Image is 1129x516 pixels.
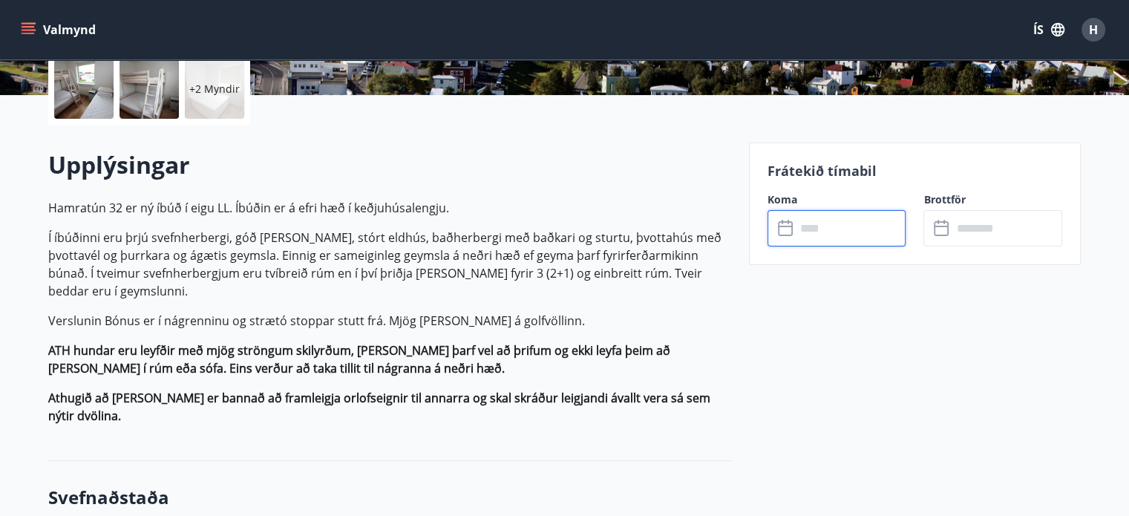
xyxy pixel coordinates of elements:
[48,199,731,217] p: Hamratún 32 er ný íbúð í eigu LL. Íbúðin er á efri hæð í keðjuhúsalengju.
[48,148,731,181] h2: Upplýsingar
[923,192,1062,207] label: Brottför
[768,192,906,207] label: Koma
[48,229,731,300] p: Í íbúðinni eru þrjú svefnherbergi, góð [PERSON_NAME], stórt eldhús, baðherbergi með baðkari og st...
[48,485,731,510] h3: Svefnaðstaða
[189,82,240,97] p: +2 Myndir
[18,16,102,43] button: menu
[1076,12,1111,48] button: H
[1089,22,1098,38] span: H
[48,342,670,376] strong: ATH hundar eru leyfðir með mjög ströngum skilyrðum, [PERSON_NAME] þarf vel að þrifum og ekki leyf...
[1025,16,1073,43] button: ÍS
[768,161,1063,180] p: Frátekið tímabil
[48,312,731,330] p: Verslunin Bónus er í nágrenninu og strætó stoppar stutt frá. Mjög [PERSON_NAME] á golfvöllinn.
[48,390,710,424] strong: Athugið að [PERSON_NAME] er bannað að framleigja orlofseignir til annarra og skal skráður leigjan...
